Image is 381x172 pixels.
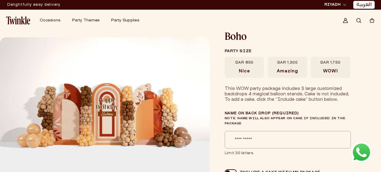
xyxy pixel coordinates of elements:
[352,14,365,27] summary: Search
[320,60,341,65] span: SAR 1,750
[225,111,351,126] label: Name on Back Drop (required)
[108,14,147,27] summary: Party Supplies
[68,14,108,27] summary: Party Themes
[111,18,139,23] a: Party Supplies
[40,19,60,22] span: Occasions
[277,69,298,74] span: Amazing
[36,14,68,27] summary: Occasions
[7,0,61,9] div: Announcement
[323,2,348,8] button: RIYADH
[7,0,61,9] p: Delightfully easy delivery
[235,60,254,65] span: SAR 850
[72,18,99,23] a: Party Themes
[356,2,372,8] a: العربية
[225,117,345,125] span: Note: Name will also appear on cake if included in the package
[277,60,298,65] span: SAR 1,300
[225,46,350,57] legend: Party size
[72,19,99,22] span: Party Themes
[6,17,30,24] img: Twinkle
[111,19,139,22] span: Party Supplies
[40,18,60,23] a: Occasions
[225,151,351,156] span: Limit 30 letters.
[324,2,341,8] span: RIYADH
[225,31,351,41] h1: Boho
[239,69,250,74] span: Nice
[323,69,338,74] span: WOW!
[225,86,351,103] div: This WOW party package includes 3 large customized backdrops 4 magical balloon stands. Cake is no...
